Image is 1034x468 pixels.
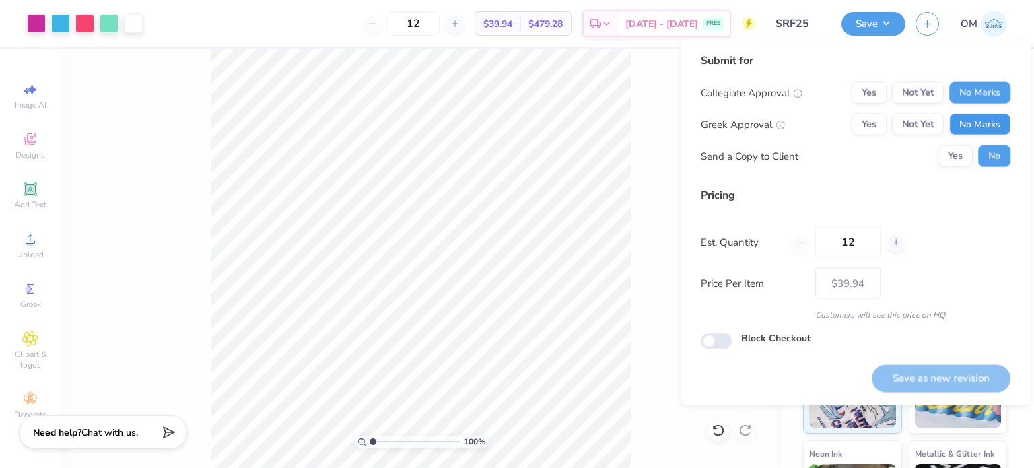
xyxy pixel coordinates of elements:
[701,116,785,132] div: Greek Approval
[961,11,1007,37] a: OM
[464,436,485,448] span: 100 %
[981,11,1007,37] img: Om Mehrotra
[387,11,440,36] input: – –
[528,17,563,31] span: $479.28
[961,16,977,32] span: OM
[17,249,44,260] span: Upload
[915,446,994,461] span: Metallic & Glitter Ink
[892,114,944,135] button: Not Yet
[14,409,46,420] span: Decorate
[978,145,1010,167] button: No
[7,349,54,370] span: Clipart & logos
[701,85,802,100] div: Collegiate Approval
[852,82,887,104] button: Yes
[14,199,46,210] span: Add Text
[701,309,1010,321] div: Customers will see this price on HQ.
[81,426,138,439] span: Chat with us.
[701,187,1010,203] div: Pricing
[706,19,720,28] span: FREE
[892,82,944,104] button: Not Yet
[15,100,46,110] span: Image AI
[15,149,45,160] span: Designs
[949,82,1010,104] button: No Marks
[625,17,698,31] span: [DATE] - [DATE]
[815,227,881,258] input: – –
[765,10,831,37] input: Untitled Design
[938,145,973,167] button: Yes
[483,17,512,31] span: $39.94
[701,275,805,291] label: Price Per Item
[20,299,41,310] span: Greek
[841,12,905,36] button: Save
[809,446,842,461] span: Neon Ink
[852,114,887,135] button: Yes
[701,148,798,164] div: Send a Copy to Client
[949,114,1010,135] button: No Marks
[701,234,781,250] label: Est. Quantity
[33,426,81,439] strong: Need help?
[701,53,1010,69] div: Submit for
[741,331,811,345] label: Block Checkout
